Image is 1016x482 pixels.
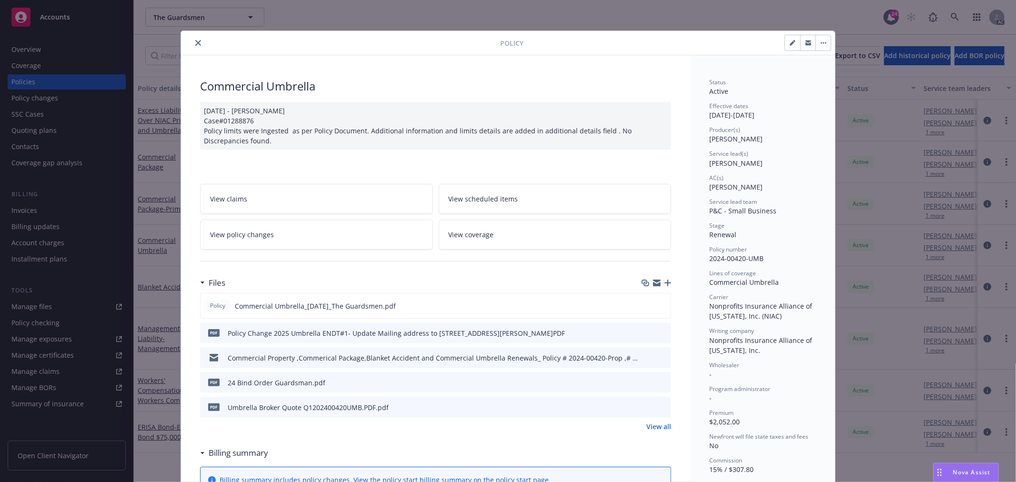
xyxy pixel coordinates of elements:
div: Policy Change 2025 Umbrella ENDT#1- Update Mailing address to [STREET_ADDRESS][PERSON_NAME]PDF [228,328,565,338]
button: preview file [659,402,667,412]
span: - [709,370,712,379]
span: Wholesaler [709,361,739,369]
span: Effective dates [709,102,748,110]
div: Drag to move [934,463,946,482]
span: Writing company [709,327,754,335]
span: View claims [210,194,247,204]
span: Commercial Umbrella [709,278,779,287]
span: [PERSON_NAME] [709,134,763,143]
a: View scheduled items [439,184,672,214]
span: Carrier [709,293,728,301]
span: - [709,393,712,402]
span: Premium [709,409,734,417]
div: [DATE] - [DATE] [709,102,816,120]
button: preview file [659,353,667,363]
span: PDF [208,329,220,336]
h3: Billing summary [209,447,268,459]
span: View coverage [449,230,494,240]
button: download file [643,301,651,311]
span: Producer(s) [709,126,740,134]
a: View coverage [439,220,672,250]
span: pdf [208,403,220,411]
button: close [192,37,204,49]
span: Service lead team [709,198,757,206]
span: Stage [709,221,724,230]
span: Service lead(s) [709,150,748,158]
span: [PERSON_NAME] [709,182,763,191]
button: preview file [659,378,667,388]
div: Umbrella Broker Quote Q1202400420UMB.PDF.pdf [228,402,389,412]
span: Newfront will file state taxes and fees [709,432,808,441]
div: Billing summary [200,447,268,459]
span: Renewal [709,230,736,239]
span: P&C - Small Business [709,206,776,215]
a: View policy changes [200,220,433,250]
span: Lines of coverage [709,269,756,277]
span: Policy number [709,245,747,253]
span: Nonprofits Insurance Alliance of [US_STATE], Inc. (NIAC) [709,301,814,321]
span: [PERSON_NAME] [709,159,763,168]
span: Commission [709,456,742,464]
div: [DATE] - [PERSON_NAME] Case#01288876 Policy limits were Ingested as per Policy Document. Addition... [200,102,671,150]
span: AC(s) [709,174,724,182]
div: Files [200,277,225,289]
span: Program administrator [709,385,770,393]
a: View all [646,422,671,432]
span: 2024-00420-UMB [709,254,764,263]
div: Commercial Umbrella [200,78,671,94]
span: Policy [500,38,523,48]
span: Nova Assist [953,468,991,476]
span: Nonprofits Insurance Alliance of [US_STATE], Inc. [709,336,814,355]
button: preview file [658,301,667,311]
span: Status [709,78,726,86]
h3: Files [209,277,225,289]
div: Commercial Property ,Commerical Package,Blanket Accident and Commercial Umbrella Renewals_ Policy... [228,353,640,363]
button: preview file [659,328,667,338]
div: 24 Bind Order Guardsman.pdf [228,378,325,388]
span: pdf [208,379,220,386]
span: Active [709,87,728,96]
span: Policy [208,301,227,310]
span: View policy changes [210,230,274,240]
span: View scheduled items [449,194,518,204]
span: 15% / $307.80 [709,465,754,474]
span: $2,052.00 [709,417,740,426]
a: View claims [200,184,433,214]
button: download file [644,328,651,338]
button: download file [644,402,651,412]
button: download file [644,353,651,363]
span: Commercial Umbrella_[DATE]_The Guardsmen.pdf [235,301,396,311]
button: download file [644,378,651,388]
span: No [709,441,718,450]
button: Nova Assist [933,463,999,482]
